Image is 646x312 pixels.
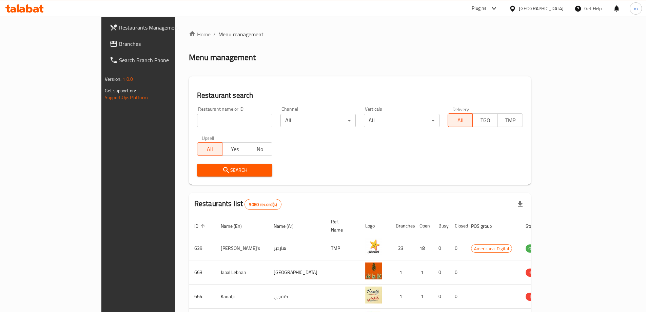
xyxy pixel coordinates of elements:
button: No [247,142,272,156]
span: No [250,144,270,154]
span: m [634,5,638,12]
th: Branches [390,216,414,236]
td: 0 [449,285,466,309]
td: 1 [390,260,414,285]
span: 1.0.0 [122,75,133,84]
td: 1 [414,260,433,285]
button: Search [197,164,272,177]
div: Plugins [472,4,487,13]
a: Support.OpsPlatform [105,93,148,102]
img: Hardee's [365,238,382,255]
button: All [197,142,222,156]
span: Search [202,166,267,175]
label: Delivery [452,107,469,111]
img: Jabal Lebnan [365,262,382,279]
button: TGO [472,113,498,127]
span: All [200,144,220,154]
span: Menu management [218,30,263,38]
td: Jabal Lebnan [215,260,268,285]
th: Logo [360,216,390,236]
td: 0 [433,285,449,309]
button: All [448,113,473,127]
td: 18 [414,236,433,260]
li: / [213,30,216,38]
a: Restaurants Management [104,19,209,36]
span: Version: [105,75,121,84]
input: Search for restaurant name or ID.. [197,114,272,127]
td: [GEOGRAPHIC_DATA] [268,260,326,285]
a: Branches [104,36,209,52]
td: Kanafji [215,285,268,309]
span: Americana-Digital [471,245,512,253]
span: Restaurants Management [119,23,204,32]
td: [PERSON_NAME]'s [215,236,268,260]
span: TMP [501,115,520,125]
td: 0 [449,260,466,285]
td: 1 [390,285,414,309]
div: All [280,114,356,127]
span: HIDDEN [526,293,546,301]
td: TMP [326,236,360,260]
td: كنفجي [268,285,326,309]
h2: Menu management [189,52,256,63]
td: 0 [433,236,449,260]
th: Busy [433,216,449,236]
span: TGO [475,115,495,125]
span: Search Branch Phone [119,56,204,64]
span: All [451,115,470,125]
div: Total records count [244,199,281,210]
span: Name (En) [221,222,251,230]
span: OPEN [526,245,542,253]
span: Name (Ar) [274,222,302,230]
span: ID [194,222,207,230]
span: Get support on: [105,86,136,95]
td: 0 [433,260,449,285]
span: Branches [119,40,204,48]
div: HIDDEN [526,269,546,277]
th: Open [414,216,433,236]
span: HIDDEN [526,269,546,277]
th: Closed [449,216,466,236]
span: Ref. Name [331,218,352,234]
div: All [364,114,439,127]
span: Status [526,222,548,230]
td: 23 [390,236,414,260]
td: 1 [414,285,433,309]
h2: Restaurant search [197,90,523,100]
div: OPEN [526,244,542,253]
label: Upsell [202,135,214,140]
span: Yes [225,144,245,154]
div: Export file [512,196,528,213]
span: 9080 record(s) [245,201,281,208]
a: Search Branch Phone [104,52,209,68]
h2: Restaurants list [194,199,281,210]
span: POS group [471,222,501,230]
nav: breadcrumb [189,30,531,38]
div: [GEOGRAPHIC_DATA] [519,5,564,12]
img: Kanafji [365,287,382,304]
button: TMP [497,113,523,127]
td: هارديز [268,236,326,260]
td: 0 [449,236,466,260]
div: HIDDEN [526,293,546,301]
button: Yes [222,142,248,156]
